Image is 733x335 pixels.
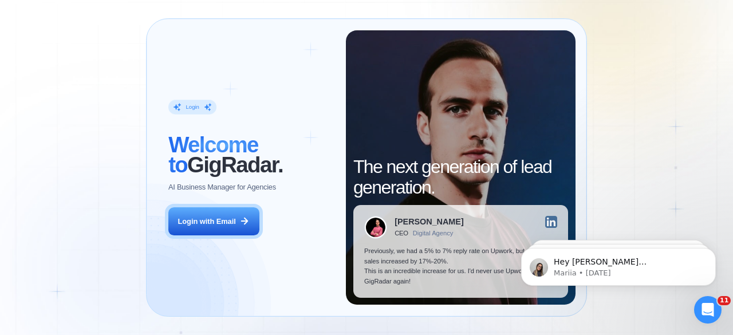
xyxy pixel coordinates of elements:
h2: ‍ GigRadar. [168,135,335,175]
iframe: Intercom live chat [694,296,722,324]
p: Previously, we had a 5% to 7% reply rate on Upwork, but now our sales increased by 17%-20%. This ... [364,246,557,286]
span: 11 [718,296,731,305]
button: Login with Email [168,207,259,236]
div: Digital Agency [413,230,454,237]
p: AI Business Manager for Agencies [168,182,276,192]
h2: The next generation of lead generation. [353,157,568,197]
div: CEO [395,230,408,237]
div: Login with Email [178,216,236,227]
div: Login [186,104,199,111]
div: [PERSON_NAME] [395,218,463,226]
span: Welcome to [168,132,258,177]
iframe: Intercom notifications message [504,224,733,304]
